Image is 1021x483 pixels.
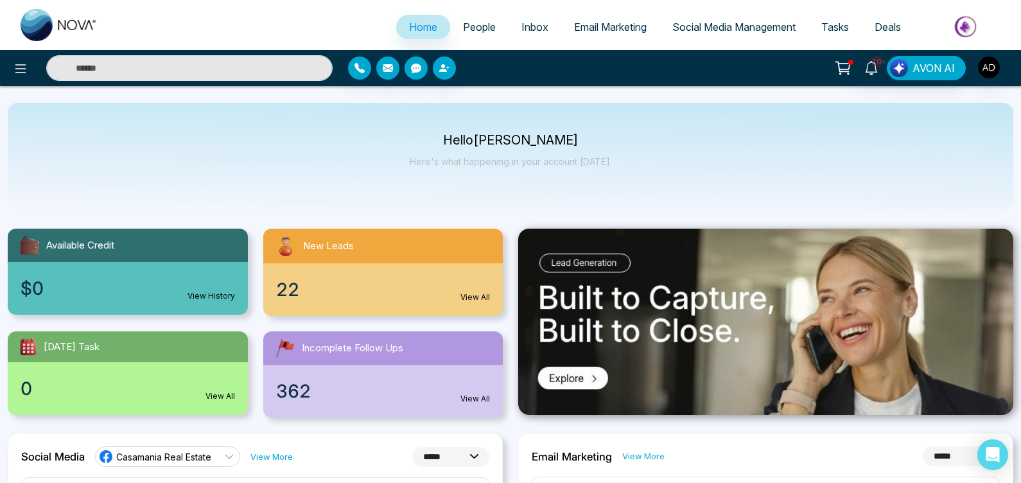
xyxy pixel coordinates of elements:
span: [DATE] Task [44,340,100,355]
a: Inbox [509,15,561,39]
a: Tasks [808,15,862,39]
p: Here's what happening in your account [DATE]. [410,156,612,167]
img: Nova CRM Logo [21,9,98,41]
img: Lead Flow [890,59,908,77]
a: Deals [862,15,914,39]
p: Hello [PERSON_NAME] [410,135,612,146]
span: Tasks [821,21,849,33]
a: View All [460,393,490,405]
span: 10+ [871,56,883,67]
a: Email Marketing [561,15,659,39]
span: $0 [21,275,44,302]
a: View History [188,290,235,302]
a: Home [396,15,450,39]
img: newLeads.svg [274,234,298,258]
a: View More [250,451,293,463]
span: 362 [276,378,311,405]
a: Incomplete Follow Ups362View All [256,331,511,417]
span: Casamania Real Estate [116,451,211,463]
a: View All [460,292,490,303]
span: Deals [875,21,901,33]
img: . [518,229,1013,415]
span: Available Credit [46,238,114,253]
a: 10+ [856,56,887,78]
h2: Social Media [21,450,85,463]
img: Market-place.gif [920,12,1013,41]
span: AVON AI [912,60,955,76]
span: Incomplete Follow Ups [302,341,403,356]
img: availableCredit.svg [18,234,41,257]
a: People [450,15,509,39]
img: User Avatar [978,57,1000,78]
span: 22 [276,276,299,303]
img: followUps.svg [274,337,297,360]
span: Home [409,21,437,33]
img: todayTask.svg [18,337,39,357]
span: Inbox [521,21,548,33]
span: New Leads [303,239,354,254]
h2: Email Marketing [532,450,612,463]
span: Social Media Management [672,21,796,33]
a: View More [622,450,665,462]
span: Email Marketing [574,21,647,33]
a: Social Media Management [659,15,808,39]
a: View All [205,391,235,402]
span: 0 [21,375,32,402]
button: AVON AI [887,56,966,80]
div: Open Intercom Messenger [977,439,1008,470]
a: New Leads22View All [256,229,511,316]
span: People [463,21,496,33]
